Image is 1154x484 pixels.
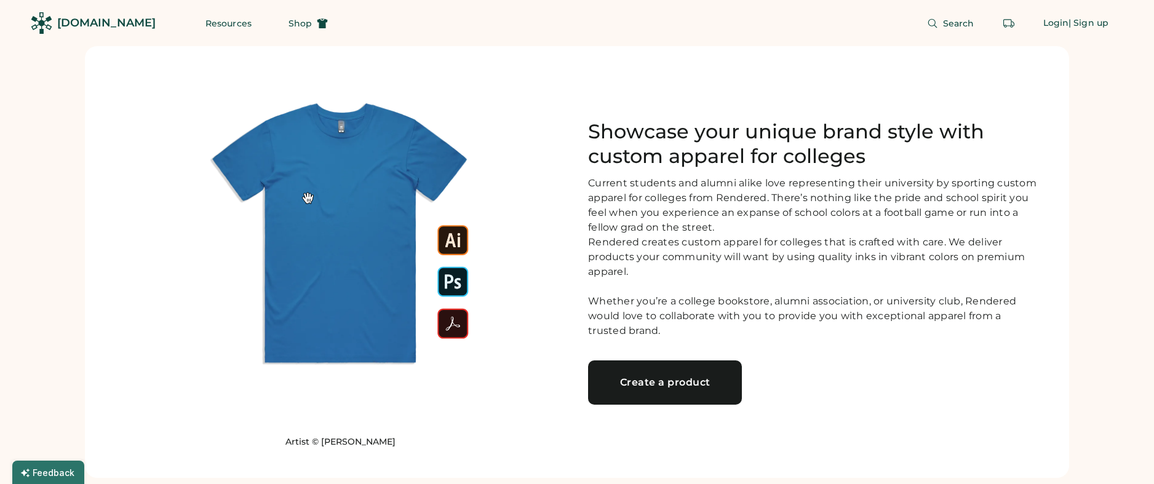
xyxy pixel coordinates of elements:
[1043,17,1069,30] div: Login
[191,11,266,36] button: Resources
[288,19,312,28] span: Shop
[31,12,52,34] img: Rendered Logo - Screens
[912,11,989,36] button: Search
[588,176,1040,338] div: Current students and alumni alike love representing their university by sporting custom apparel f...
[588,360,742,405] a: Create a product
[274,11,343,36] button: Shop
[603,378,727,387] div: Create a product
[588,119,1040,169] h1: Showcase your unique brand style with custom apparel for colleges
[1068,17,1108,30] div: | Sign up
[285,436,396,448] a: Artist © [PERSON_NAME]
[943,19,974,28] span: Search
[997,11,1021,36] button: Retrieve an order
[57,15,156,31] div: [DOMAIN_NAME]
